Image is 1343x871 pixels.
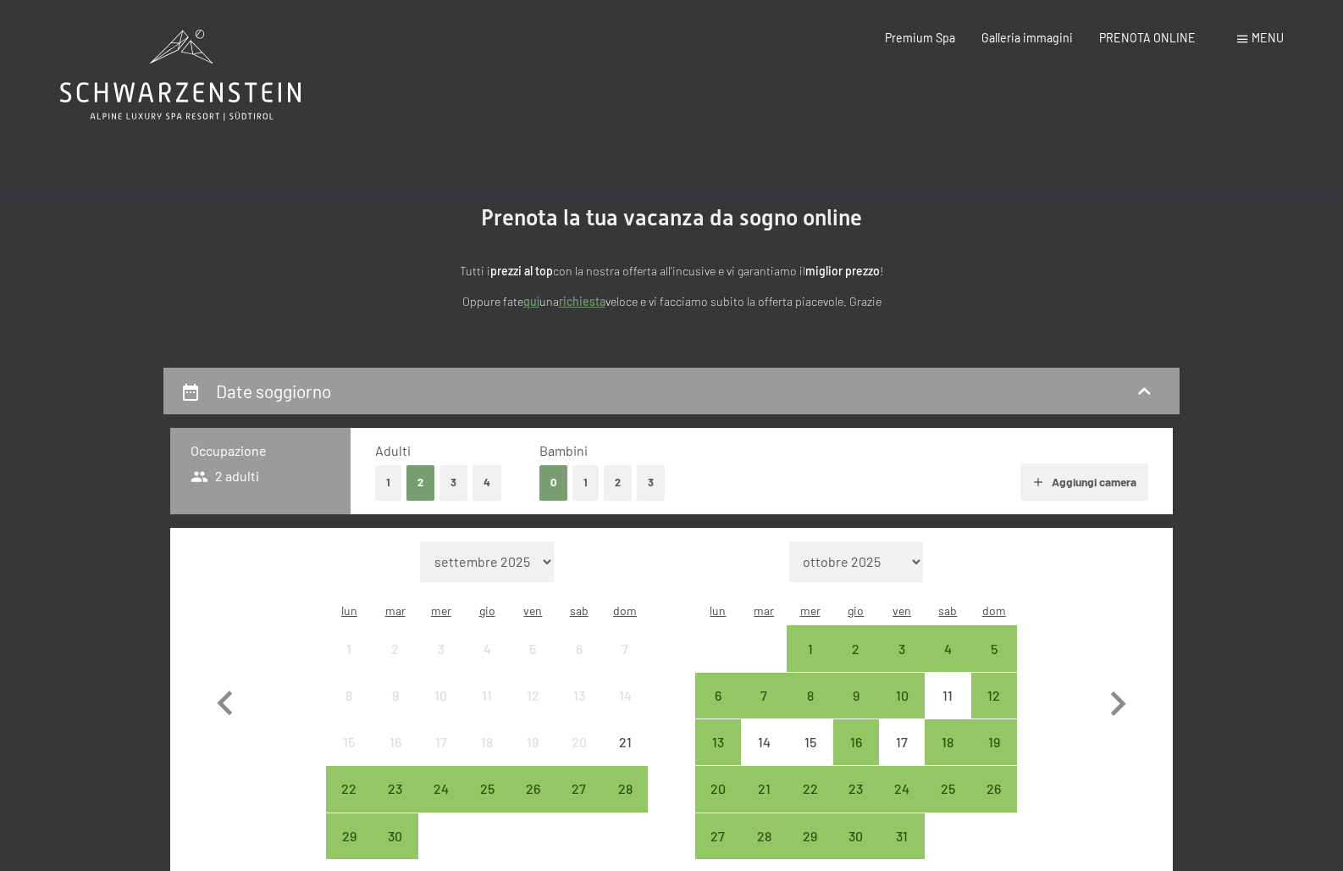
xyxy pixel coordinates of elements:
[466,689,508,731] div: 11
[326,813,372,859] div: Mon Sep 29 2025
[511,782,554,824] div: 26
[604,465,632,500] button: 2
[710,603,726,618] abbr: lunedì
[787,625,832,671] div: Wed Oct 01 2025
[558,642,600,685] div: 6
[741,766,787,812] div: Tue Oct 21 2025
[464,673,510,718] div: arrivo/check-in non effettuabile
[787,625,832,671] div: arrivo/check-in possibile
[879,673,925,718] div: Fri Oct 10 2025
[938,603,957,618] abbr: sabato
[602,719,648,765] div: Sun Sep 21 2025
[406,465,434,500] button: 2
[373,642,416,685] div: 2
[787,719,832,765] div: arrivo/check-in non effettuabile
[695,673,741,718] div: Mon Oct 06 2025
[570,603,589,618] abbr: sabato
[893,603,911,618] abbr: venerdì
[925,673,970,718] div: Sat Oct 11 2025
[1099,31,1196,45] a: PRENOTA ONLINE
[510,673,555,718] div: arrivo/check-in non effettuabile
[523,603,542,618] abbr: venerdì
[885,31,955,45] a: Premium Spa
[695,813,741,859] div: arrivo/check-in possibile
[372,813,417,859] div: Tue Sep 30 2025
[637,465,665,500] button: 3
[833,719,879,765] div: arrivo/check-in possibile
[511,735,554,778] div: 19
[556,673,602,718] div: Sat Sep 13 2025
[743,735,785,778] div: 14
[466,735,508,778] div: 18
[971,625,1017,671] div: Sun Oct 05 2025
[743,689,785,731] div: 7
[971,766,1017,812] div: arrivo/check-in possibile
[800,603,821,618] abbr: mercoledì
[848,603,864,618] abbr: giovedì
[754,603,774,618] abbr: martedì
[879,719,925,765] div: arrivo/check-in non effettuabile
[510,625,555,671] div: Fri Sep 05 2025
[373,782,416,824] div: 23
[973,782,1015,824] div: 26
[925,766,970,812] div: arrivo/check-in possibile
[879,625,925,671] div: Fri Oct 03 2025
[1093,541,1142,860] button: Mese successivo
[604,642,646,685] div: 7
[372,719,417,765] div: Tue Sep 16 2025
[879,766,925,812] div: Fri Oct 24 2025
[879,813,925,859] div: arrivo/check-in possibile
[925,766,970,812] div: Sat Oct 25 2025
[418,625,464,671] div: Wed Sep 03 2025
[556,766,602,812] div: Sat Sep 27 2025
[372,673,417,718] div: arrivo/check-in non effettuabile
[326,625,372,671] div: Mon Sep 01 2025
[299,262,1044,281] p: Tutti i con la nostra offerta all'incusive e vi garantiamo il !
[328,782,370,824] div: 22
[879,766,925,812] div: arrivo/check-in possibile
[490,264,553,278] strong: prezzi al top
[695,719,741,765] div: arrivo/check-in possibile
[385,603,406,618] abbr: martedì
[556,625,602,671] div: Sat Sep 06 2025
[695,766,741,812] div: Mon Oct 20 2025
[191,467,259,485] span: 2 adulti
[511,689,554,731] div: 12
[695,673,741,718] div: arrivo/check-in possibile
[510,673,555,718] div: Fri Sep 12 2025
[787,813,832,859] div: Wed Oct 29 2025
[741,673,787,718] div: arrivo/check-in possibile
[879,813,925,859] div: Fri Oct 31 2025
[833,673,879,718] div: Thu Oct 09 2025
[925,625,970,671] div: arrivo/check-in possibile
[373,689,416,731] div: 9
[787,719,832,765] div: Wed Oct 15 2025
[464,766,510,812] div: arrivo/check-in possibile
[787,813,832,859] div: arrivo/check-in possibile
[558,782,600,824] div: 27
[510,625,555,671] div: arrivo/check-in non effettuabile
[741,766,787,812] div: arrivo/check-in possibile
[602,766,648,812] div: Sun Sep 28 2025
[835,735,877,778] div: 16
[201,541,250,860] button: Mese precedente
[464,625,510,671] div: Thu Sep 04 2025
[833,625,879,671] div: arrivo/check-in possibile
[464,719,510,765] div: arrivo/check-in non effettuabile
[926,642,969,685] div: 4
[1252,31,1284,45] span: Menu
[833,813,879,859] div: arrivo/check-in possibile
[372,766,417,812] div: Tue Sep 23 2025
[787,766,832,812] div: arrivo/check-in possibile
[788,735,831,778] div: 15
[326,673,372,718] div: Mon Sep 08 2025
[881,689,923,731] div: 10
[372,719,417,765] div: arrivo/check-in non effettuabile
[833,719,879,765] div: Thu Oct 16 2025
[299,292,1044,312] p: Oppure fate una veloce e vi facciamo subito la offerta piacevole. Grazie
[558,735,600,778] div: 20
[464,673,510,718] div: Thu Sep 11 2025
[372,625,417,671] div: Tue Sep 02 2025
[510,766,555,812] div: Fri Sep 26 2025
